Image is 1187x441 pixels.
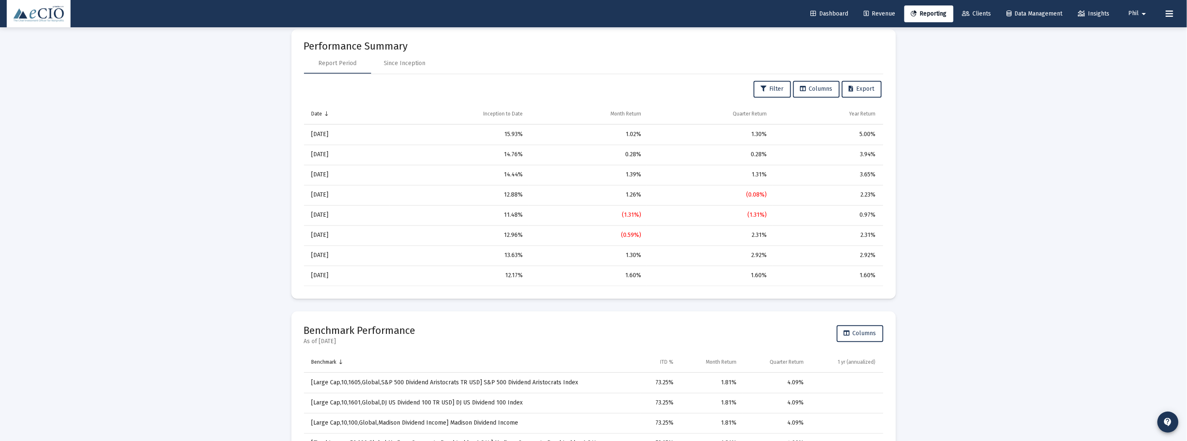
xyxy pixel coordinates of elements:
div: 2.92% [653,252,767,260]
div: 73.25% [647,379,674,387]
button: Export [842,81,882,98]
a: Data Management [1000,5,1069,22]
div: 15.93% [396,131,523,139]
td: Column Inception to Date [390,105,529,125]
td: [DATE] [304,145,390,165]
div: 1.26% [535,191,641,199]
td: [Large Cap,10,100,Global,Madison Dividend Income] Madison Dividend Income [304,413,641,433]
div: 2.31% [779,231,876,240]
a: Insights [1072,5,1116,22]
div: 2.31% [653,231,767,240]
div: Report Period [318,60,356,68]
img: Dashboard [13,5,64,22]
span: Columns [844,330,876,337]
div: (0.08%) [653,191,767,199]
mat-card-title: Performance Summary [304,42,883,50]
div: 3.94% [779,151,876,159]
div: Since Inception [384,60,425,68]
div: 13.63% [396,252,523,260]
td: Column Quarter Return [647,105,773,125]
span: Dashboard [811,10,849,17]
td: [DATE] [304,226,390,246]
div: 12.17% [396,272,523,280]
div: 11.48% [396,211,523,220]
button: Columns [837,325,883,342]
td: Column 1 yr (annualized) [810,353,883,373]
div: 14.76% [396,151,523,159]
div: (0.59%) [535,231,641,240]
a: Reporting [904,5,954,22]
div: 1.60% [653,272,767,280]
div: 0.28% [653,151,767,159]
a: Dashboard [804,5,855,22]
div: 1.60% [779,272,876,280]
div: Year Return [849,111,876,118]
div: Data grid [304,105,883,286]
div: ITD % [660,359,674,366]
button: Columns [793,81,840,98]
div: 1.81% [686,419,737,428]
div: 1.81% [686,379,737,387]
div: 4.09% [749,379,804,387]
span: Phil [1129,10,1139,17]
button: Filter [754,81,791,98]
div: 12.96% [396,231,523,240]
div: (1.31%) [535,211,641,220]
div: Benchmark [312,359,337,366]
div: 14.44% [396,171,523,179]
div: Month Return [611,111,641,118]
h2: Benchmark Performance [304,324,416,338]
a: Clients [956,5,998,22]
div: 1.81% [686,399,737,407]
td: [Large Cap,10,1605,Global,S&P 500 Dividend Aristocrats TR USD] S&P 500 Dividend Aristocrats Index [304,373,641,393]
button: Phil [1119,5,1159,22]
div: Date [312,111,322,118]
div: (1.31%) [653,211,767,220]
td: [DATE] [304,246,390,266]
span: Data Management [1007,10,1063,17]
td: Column Month Return [529,105,647,125]
td: Column Year Return [773,105,883,125]
td: [DATE] [304,185,390,205]
span: Revenue [864,10,896,17]
div: 4.09% [749,399,804,407]
div: 2.92% [779,252,876,260]
td: [DATE] [304,125,390,145]
div: As of [DATE] [304,338,416,346]
div: 73.25% [647,419,674,428]
div: 1.02% [535,131,641,139]
td: [Large Cap,10,1601,Global,DJ US Dividend 100 TR USD] DJ US Dividend 100 Index [304,393,641,413]
span: Columns [800,86,833,93]
a: Revenue [857,5,902,22]
span: Insights [1078,10,1110,17]
td: Column Quarter Return [743,353,810,373]
div: 3.65% [779,171,876,179]
div: 1.30% [535,252,641,260]
div: Inception to Date [483,111,523,118]
td: Column ITD % [641,353,680,373]
span: Filter [761,86,784,93]
div: 0.97% [779,211,876,220]
td: [DATE] [304,205,390,226]
td: Column Date [304,105,390,125]
div: 5.00% [779,131,876,139]
div: 73.25% [647,399,674,407]
div: 0.28% [535,151,641,159]
mat-icon: contact_support [1163,417,1173,427]
td: Column Benchmark [304,353,641,373]
span: Export [849,86,875,93]
div: Month Return [706,359,737,366]
td: [DATE] [304,266,390,286]
div: 1.31% [653,171,767,179]
div: 1.60% [535,272,641,280]
div: 12.88% [396,191,523,199]
div: Quarter Return [733,111,767,118]
div: 1.30% [653,131,767,139]
span: Clients [962,10,991,17]
div: 1 yr (annualized) [838,359,876,366]
span: Reporting [911,10,947,17]
div: 2.23% [779,191,876,199]
td: [DATE] [304,165,390,185]
div: 1.39% [535,171,641,179]
div: Quarter Return [770,359,804,366]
